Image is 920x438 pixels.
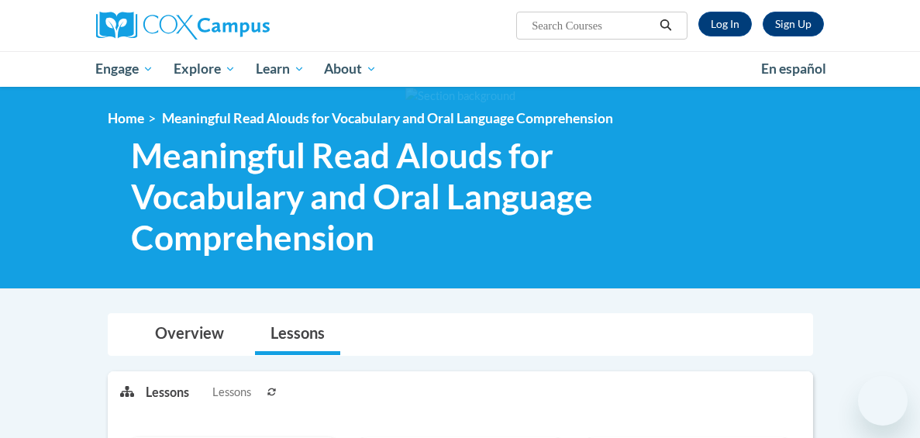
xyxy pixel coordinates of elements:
a: Register [763,12,824,36]
a: Learn [246,51,315,87]
input: Search Courses [530,16,654,35]
a: Engage [86,51,164,87]
a: Lessons [255,314,340,355]
span: About [324,60,377,78]
a: Cox Campus [96,12,323,40]
iframe: Button to launch messaging window [858,376,908,426]
span: Meaningful Read Alouds for Vocabulary and Oral Language Comprehension [162,110,613,126]
span: Learn [256,60,305,78]
p: Lessons [146,384,189,401]
a: Overview [140,314,239,355]
div: Main menu [84,51,836,87]
img: Section background [405,88,515,105]
img: Cox Campus [96,12,270,40]
a: Log In [698,12,752,36]
span: Engage [95,60,153,78]
span: Explore [174,60,236,78]
button: Search [654,16,677,35]
span: En español [761,60,826,77]
a: Home [108,110,144,126]
span: Lessons [212,384,251,401]
span: Meaningful Read Alouds for Vocabulary and Oral Language Comprehension [131,135,654,257]
a: About [314,51,387,87]
a: En español [751,53,836,85]
a: Explore [164,51,246,87]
